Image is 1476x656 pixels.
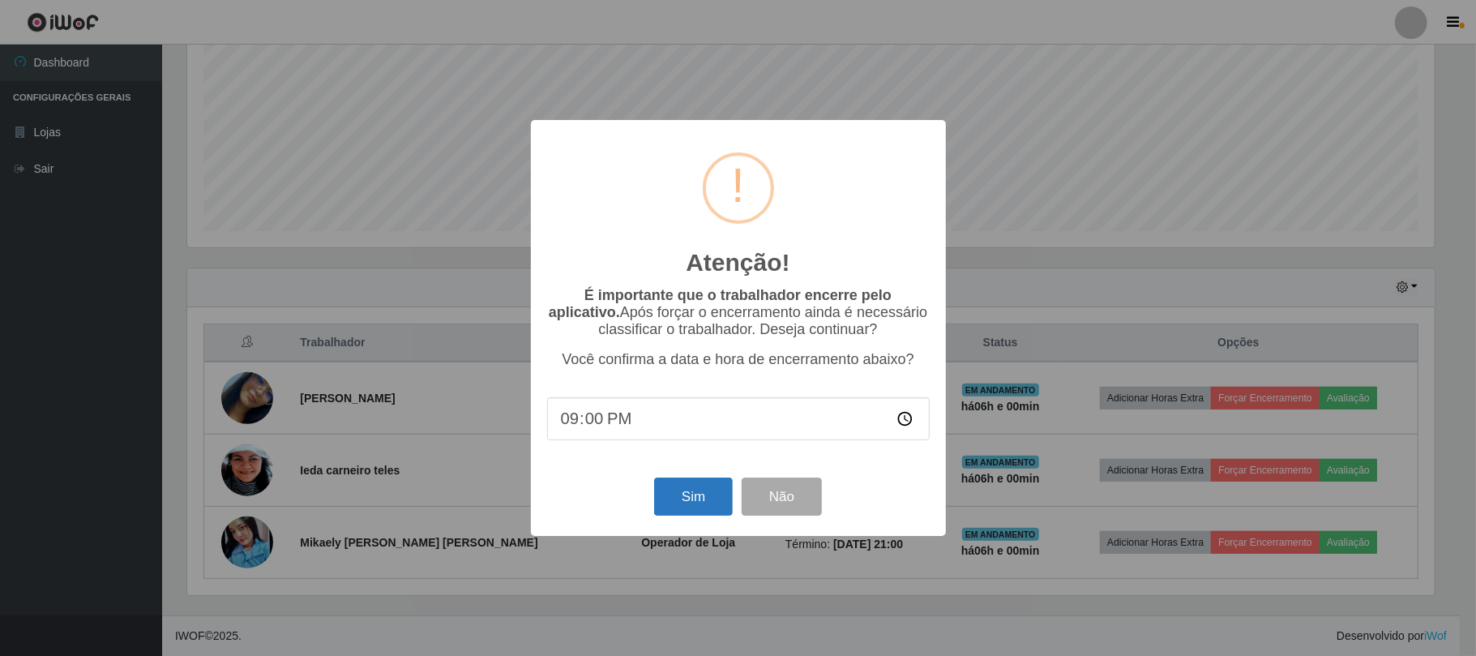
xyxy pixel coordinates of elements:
b: É importante que o trabalhador encerre pelo aplicativo. [549,287,892,320]
button: Não [742,478,822,516]
button: Sim [654,478,733,516]
p: Após forçar o encerramento ainda é necessário classificar o trabalhador. Deseja continuar? [547,287,930,338]
h2: Atenção! [686,248,789,277]
p: Você confirma a data e hora de encerramento abaixo? [547,351,930,368]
